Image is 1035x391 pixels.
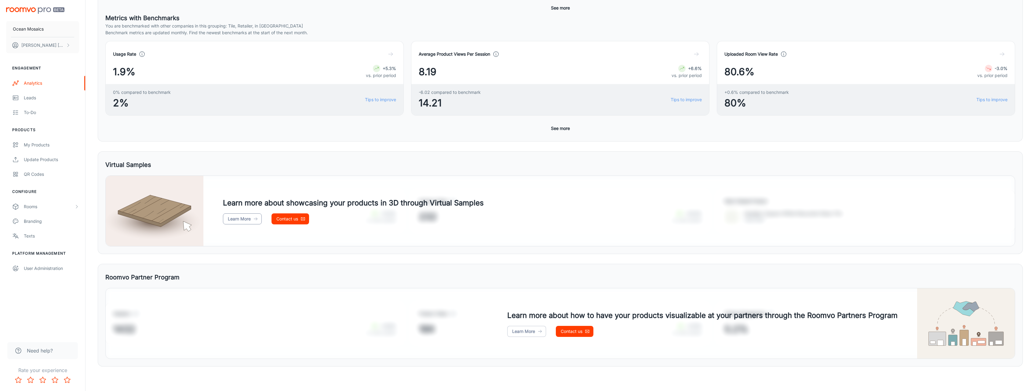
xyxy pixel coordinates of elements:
[365,96,396,103] a: Tips to improve
[671,96,702,103] a: Tips to improve
[113,51,136,57] h4: Usage Rate
[24,233,79,239] div: Texts
[223,197,484,208] h4: Learn more about showcasing your products in 3D through Virtual Samples
[24,218,79,225] div: Branding
[105,23,1015,29] p: You are benchmarked with other companies in this grouping: Tile, Retailer, in [GEOGRAPHIC_DATA]
[419,96,481,110] span: 14.21
[419,65,436,79] span: 8.19
[24,203,74,210] div: Rooms
[24,265,79,272] div: User Administration
[113,89,171,96] span: 0% compared to benchmark
[61,374,73,386] button: Rate 5 star
[24,142,79,148] div: My Products
[24,171,79,178] div: QR Codes
[995,66,1008,71] strong: -3.0%
[6,7,64,14] img: Roomvo PRO Beta
[724,96,789,110] span: 80%
[366,72,396,79] p: vs. prior period
[556,326,593,337] a: Contact us
[548,2,572,13] button: See more
[724,51,778,57] h4: Uploaded Room View Rate
[507,310,898,321] h4: Learn more about how to have your products visualizable at your partners through the Roomvo Partn...
[976,96,1008,103] a: Tips to improve
[6,37,79,53] button: [PERSON_NAME] [PERSON_NAME]
[37,374,49,386] button: Rate 3 star
[113,65,135,79] span: 1.9%
[724,65,754,79] span: 80.6%
[24,109,79,116] div: To-do
[105,13,1015,23] h5: Metrics with Benchmarks
[272,213,309,224] a: Contact us
[419,51,490,57] h4: Average Product Views Per Session
[27,347,53,354] span: Need help?
[6,21,79,37] button: Ocean Mosaics
[105,160,151,169] h5: Virtual Samples
[13,26,44,32] p: Ocean Mosaics
[507,326,546,337] a: Learn More
[21,42,64,49] p: [PERSON_NAME] [PERSON_NAME]
[105,29,1015,36] p: Benchmark metrics are updated monthly. Find the newest benchmarks at the start of the next month.
[724,89,789,96] span: +0.6% compared to benchmark
[105,273,180,282] h5: Roomvo Partner Program
[24,80,79,87] div: Analytics
[672,72,702,79] p: vs. prior period
[383,66,396,71] strong: +5.3%
[419,89,481,96] span: -6.02 compared to benchmark
[688,66,702,71] strong: +6.6%
[548,123,572,134] button: See more
[24,156,79,163] div: Update Products
[113,96,171,110] span: 2%
[5,367,80,374] p: Rate your experience
[49,374,61,386] button: Rate 4 star
[12,374,24,386] button: Rate 1 star
[977,72,1008,79] p: vs. prior period
[24,374,37,386] button: Rate 2 star
[223,213,262,224] a: Learn More
[24,94,79,101] div: Leads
